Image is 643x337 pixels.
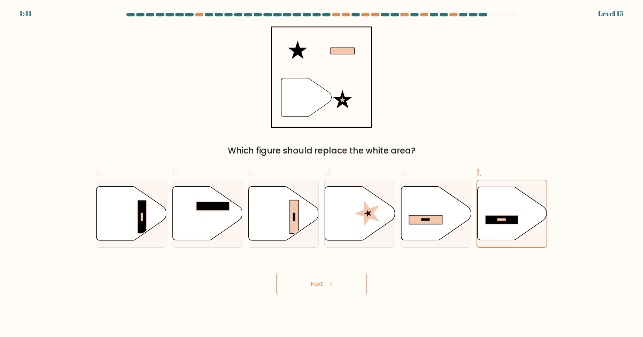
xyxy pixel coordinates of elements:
[96,166,104,179] span: a.
[248,166,256,179] span: c.
[281,78,332,117] g: "
[477,166,481,179] span: f.
[401,166,408,179] span: e.
[172,166,180,179] span: b.
[100,144,543,157] div: Which figure should replace the white area?
[276,273,367,295] button: Next
[324,166,333,179] span: d.
[20,8,32,19] div: 1:41
[598,8,623,19] div: Level 15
